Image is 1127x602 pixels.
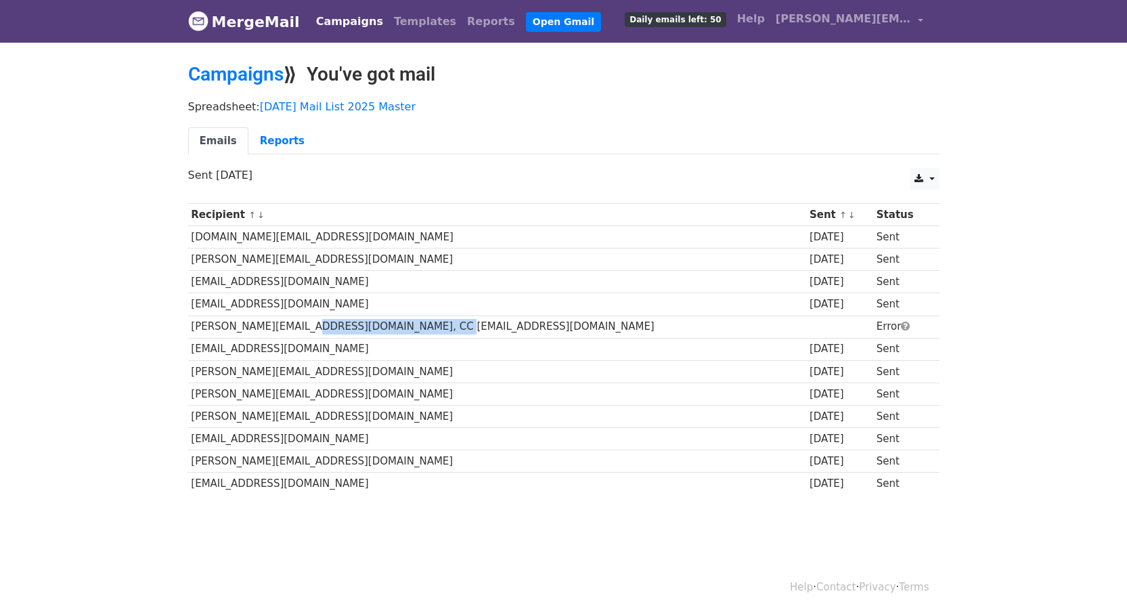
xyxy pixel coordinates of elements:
[462,8,521,35] a: Reports
[389,8,462,35] a: Templates
[848,210,856,220] a: ↓
[188,127,248,155] a: Emails
[810,364,870,380] div: [DATE]
[873,204,931,226] th: Status
[810,252,870,267] div: [DATE]
[311,8,389,35] a: Campaigns
[188,11,208,31] img: MergeMail logo
[257,210,265,220] a: ↓
[810,431,870,447] div: [DATE]
[873,473,931,495] td: Sent
[810,297,870,312] div: [DATE]
[770,5,929,37] a: [PERSON_NAME][EMAIL_ADDRESS][DOMAIN_NAME]
[188,249,807,271] td: [PERSON_NAME][EMAIL_ADDRESS][DOMAIN_NAME]
[625,12,726,27] span: Daily emails left: 50
[188,271,807,293] td: [EMAIL_ADDRESS][DOMAIN_NAME]
[873,293,931,316] td: Sent
[839,210,847,220] a: ↑
[873,226,931,249] td: Sent
[188,168,940,182] p: Sent [DATE]
[810,387,870,402] div: [DATE]
[188,405,807,427] td: [PERSON_NAME][EMAIL_ADDRESS][DOMAIN_NAME]
[859,581,896,593] a: Privacy
[188,316,807,338] td: [PERSON_NAME][EMAIL_ADDRESS][DOMAIN_NAME], CC [EMAIL_ADDRESS][DOMAIN_NAME]
[873,360,931,383] td: Sent
[1059,537,1127,602] iframe: Chat Widget
[873,383,931,405] td: Sent
[873,338,931,360] td: Sent
[188,63,284,85] a: Campaigns
[188,7,300,36] a: MergeMail
[188,360,807,383] td: [PERSON_NAME][EMAIL_ADDRESS][DOMAIN_NAME]
[188,100,940,114] p: Spreadsheet:
[188,338,807,360] td: [EMAIL_ADDRESS][DOMAIN_NAME]
[873,271,931,293] td: Sent
[810,230,870,245] div: [DATE]
[188,226,807,249] td: [DOMAIN_NAME][EMAIL_ADDRESS][DOMAIN_NAME]
[776,11,911,27] span: [PERSON_NAME][EMAIL_ADDRESS][DOMAIN_NAME]
[188,293,807,316] td: [EMAIL_ADDRESS][DOMAIN_NAME]
[806,204,873,226] th: Sent
[810,274,870,290] div: [DATE]
[873,316,931,338] td: Error
[188,428,807,450] td: [EMAIL_ADDRESS][DOMAIN_NAME]
[188,473,807,495] td: [EMAIL_ADDRESS][DOMAIN_NAME]
[188,63,940,86] h2: ⟫ You've got mail
[732,5,770,33] a: Help
[248,127,316,155] a: Reports
[816,581,856,593] a: Contact
[873,450,931,473] td: Sent
[188,204,807,226] th: Recipient
[619,5,731,33] a: Daily emails left: 50
[248,210,256,220] a: ↑
[526,12,601,32] a: Open Gmail
[810,454,870,469] div: [DATE]
[260,100,416,113] a: [DATE] Mail List 2025 Master
[810,409,870,425] div: [DATE]
[188,450,807,473] td: [PERSON_NAME][EMAIL_ADDRESS][DOMAIN_NAME]
[790,581,813,593] a: Help
[873,405,931,427] td: Sent
[873,249,931,271] td: Sent
[810,476,870,492] div: [DATE]
[810,341,870,357] div: [DATE]
[899,581,929,593] a: Terms
[188,383,807,405] td: [PERSON_NAME][EMAIL_ADDRESS][DOMAIN_NAME]
[873,428,931,450] td: Sent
